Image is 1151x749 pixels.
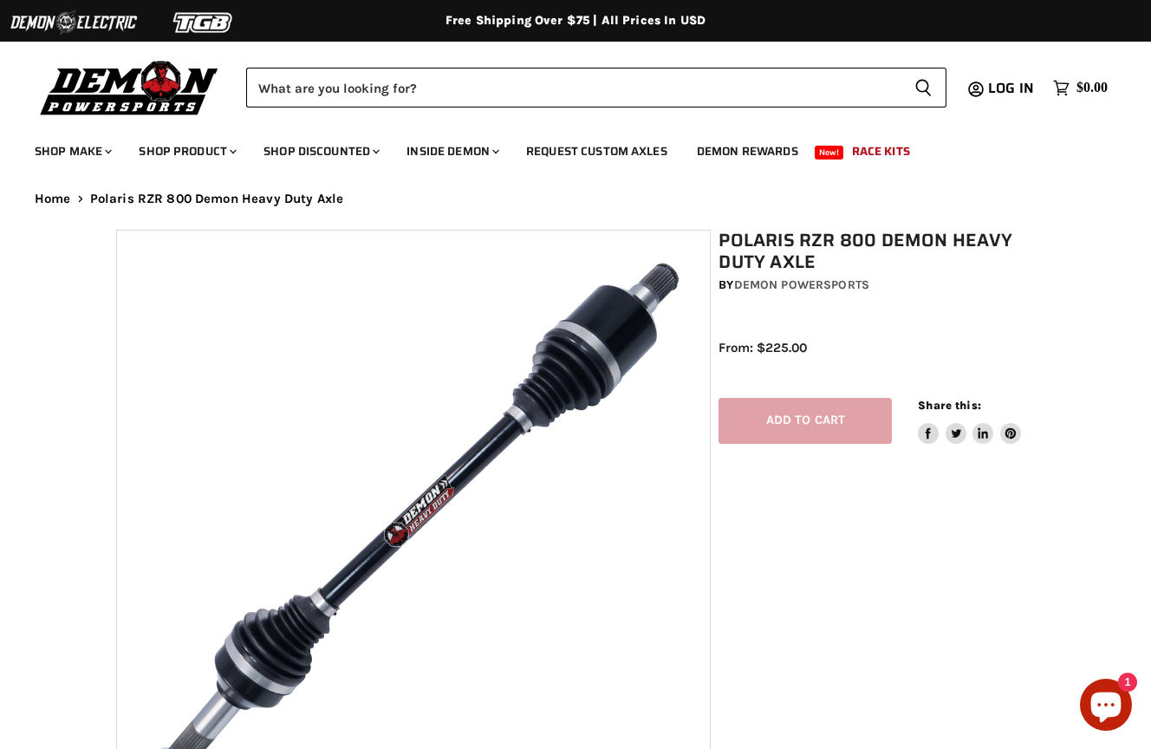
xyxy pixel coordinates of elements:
a: Shop Make [22,134,122,169]
input: Search [246,68,901,107]
span: $0.00 [1076,80,1108,96]
a: Request Custom Axles [513,134,680,169]
aside: Share this: [918,398,1021,444]
span: Share this: [918,399,980,412]
ul: Main menu [22,127,1103,169]
a: Race Kits [839,134,923,169]
h1: Polaris RZR 800 Demon Heavy Duty Axle [719,230,1043,273]
button: Search [901,68,946,107]
span: New! [815,146,844,160]
a: Inside Demon [393,134,510,169]
a: Shop Product [126,134,247,169]
a: $0.00 [1044,75,1116,101]
a: Log in [980,81,1044,96]
a: Home [35,192,71,206]
a: Shop Discounted [250,134,390,169]
img: TGB Logo 2 [139,6,269,39]
div: by [719,276,1043,295]
img: Demon Powersports [35,56,224,118]
span: Log in [988,77,1034,99]
a: Demon Powersports [734,277,869,292]
a: Demon Rewards [684,134,811,169]
form: Product [246,68,946,107]
span: From: $225.00 [719,340,807,355]
span: Polaris RZR 800 Demon Heavy Duty Axle [90,192,344,206]
inbox-online-store-chat: Shopify online store chat [1075,679,1137,735]
img: Demon Electric Logo 2 [9,6,139,39]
